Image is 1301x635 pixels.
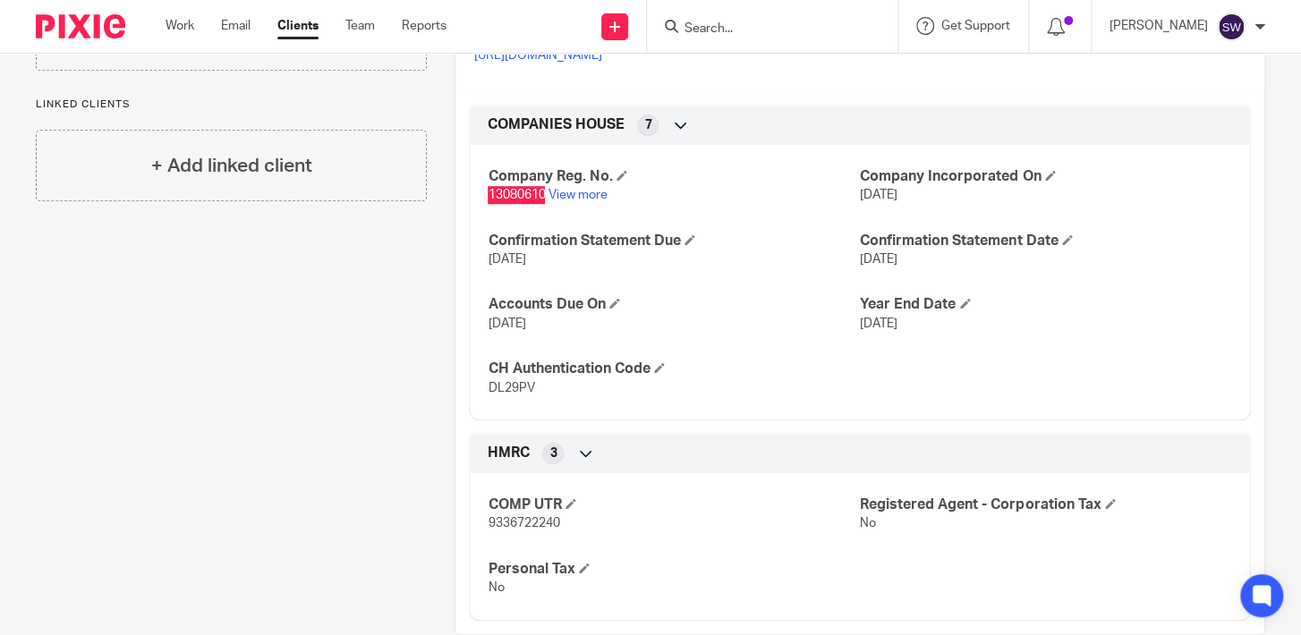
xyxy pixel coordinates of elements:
h4: Accounts Due On [488,295,860,314]
h4: Year End Date [860,295,1232,314]
span: 3 [549,444,557,462]
h4: + Add linked client [151,152,312,180]
span: DL29PV [488,382,534,394]
span: [DATE] [488,317,525,330]
a: Clients [277,17,319,35]
span: 9336722240 [488,517,559,529]
a: Team [345,17,375,35]
h4: Registered Agent - Corporation Tax [860,495,1232,514]
a: Work [166,17,194,35]
a: Email [221,17,251,35]
h4: Personal Tax [488,560,860,579]
span: [DATE] [860,189,897,201]
span: Get Support [941,20,1010,32]
a: View more [548,189,607,201]
h4: COMP UTR [488,495,860,514]
a: Reports [402,17,446,35]
span: [DATE] [860,317,897,330]
span: No [488,581,504,594]
h4: Company Reg. No. [488,167,860,186]
span: [DATE] [860,253,897,266]
h4: Company Incorporated On [860,167,1232,186]
span: 7 [644,116,651,134]
img: svg%3E [1217,13,1246,41]
h4: CH Authentication Code [488,360,860,378]
input: Search [683,21,844,38]
h4: Confirmation Statement Date [860,232,1232,250]
span: COMPANIES HOUSE [487,115,624,134]
span: No [860,517,876,529]
p: [PERSON_NAME] [1110,17,1208,35]
a: [URL][DOMAIN_NAME] [473,49,601,62]
img: Pixie [36,14,125,38]
h4: Confirmation Statement Due [488,232,860,250]
p: Linked clients [36,97,427,112]
span: 13080610 [488,189,545,201]
span: [DATE] [488,253,525,266]
span: HMRC [487,444,529,462]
